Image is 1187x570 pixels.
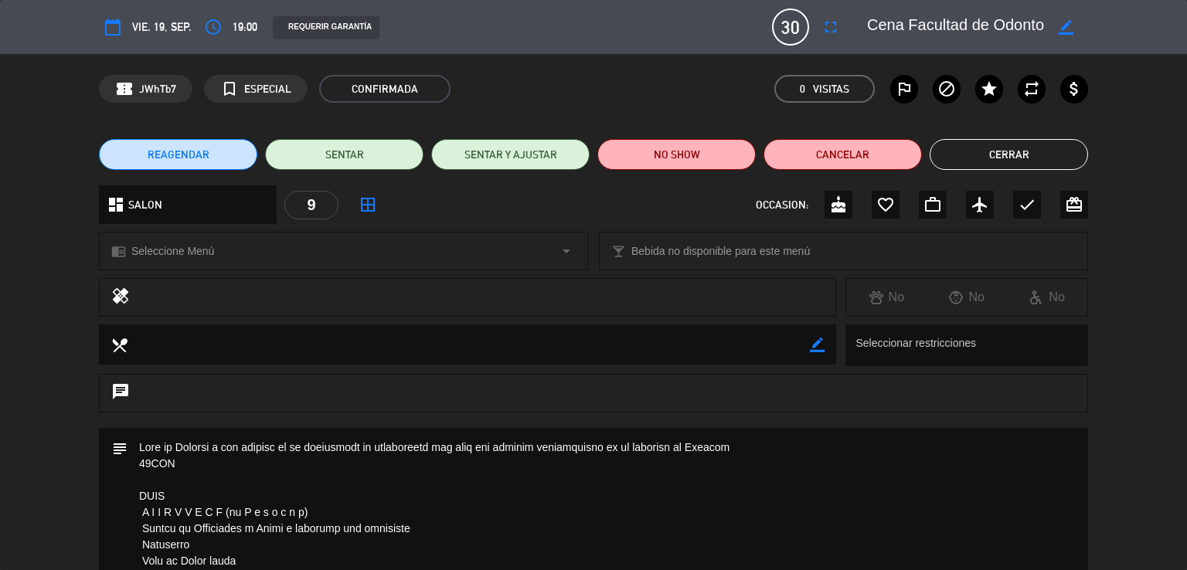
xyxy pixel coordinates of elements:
div: 9 [284,191,338,219]
i: block [937,80,956,98]
i: dashboard [107,195,125,214]
button: SENTAR [265,139,423,170]
i: outlined_flag [895,80,913,98]
span: OCCASION: [756,196,808,214]
i: arrow_drop_down [557,242,576,260]
span: 0 [800,80,805,98]
div: No [927,287,1007,307]
i: work_outline [923,195,942,214]
i: healing [111,287,130,308]
div: No [846,287,927,307]
i: border_all [359,195,377,214]
i: fullscreen [821,18,840,36]
i: chat [111,382,130,404]
i: check [1018,195,1036,214]
i: local_bar [611,244,626,259]
i: cake [829,195,848,214]
i: local_dining [111,336,128,353]
i: border_color [810,338,825,352]
i: attach_money [1065,80,1083,98]
span: 30 [772,8,809,46]
span: 19:00 [233,18,257,36]
i: card_giftcard [1065,195,1083,214]
span: Bebida no disponible para este menú [631,243,810,260]
i: calendar_today [104,18,122,36]
button: REAGENDAR [99,139,257,170]
em: Visitas [813,80,849,98]
i: chrome_reader_mode [111,244,126,259]
button: Cerrar [930,139,1088,170]
button: SENTAR Y AJUSTAR [431,139,590,170]
i: airplanemode_active [971,195,989,214]
button: access_time [199,13,227,41]
i: border_color [1059,20,1073,35]
span: CONFIRMADA [319,75,451,103]
span: Seleccione Menú [131,243,214,260]
i: repeat [1022,80,1041,98]
i: turned_in_not [220,80,239,98]
button: fullscreen [817,13,845,41]
div: REQUERIR GARANTÍA [273,16,379,39]
i: favorite_border [876,195,895,214]
i: star [980,80,998,98]
span: confirmation_number [115,80,134,98]
span: SALON [128,196,162,214]
span: ESPECIAL [244,80,291,98]
button: NO SHOW [597,139,756,170]
button: calendar_today [99,13,127,41]
span: JWhTb7 [139,80,176,98]
span: vie. 19, sep. [132,18,192,36]
div: No [1007,287,1087,307]
i: subject [111,439,128,456]
button: Cancelar [764,139,922,170]
span: REAGENDAR [148,147,209,163]
i: access_time [204,18,223,36]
